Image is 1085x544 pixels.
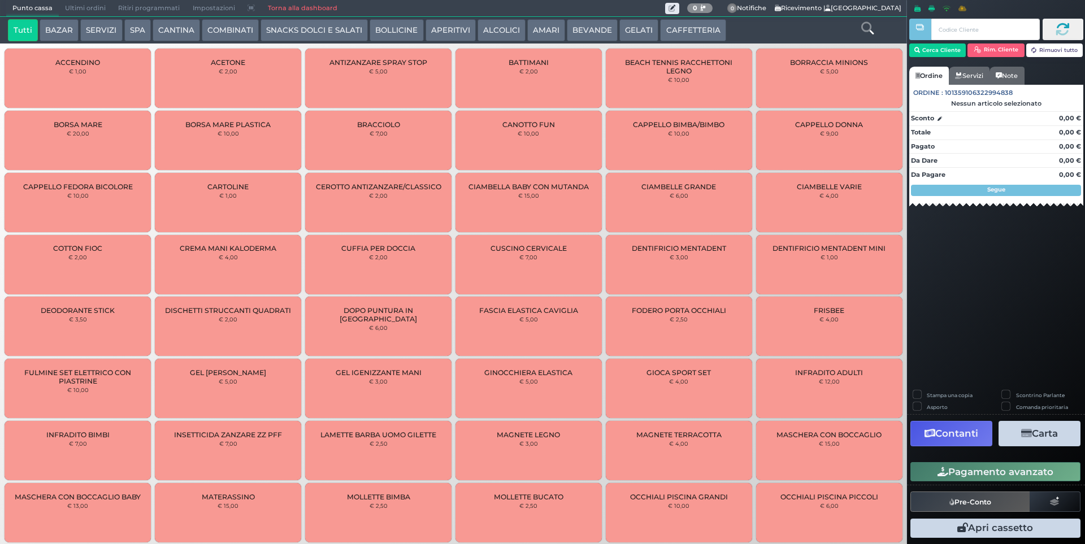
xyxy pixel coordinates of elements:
strong: 0,00 € [1059,128,1081,136]
small: € 3,00 [670,254,688,260]
span: DENTIFRICIO MENTADENT MINI [772,244,886,253]
small: € 3,00 [369,378,388,385]
span: OCCHIALI PISCINA PICCOLI [780,493,878,501]
span: FASCIA ELASTICA CAVIGLIA [479,306,578,315]
strong: Totale [911,128,931,136]
button: GELATI [619,19,658,42]
span: MOLLETTE BIMBA [347,493,410,501]
small: € 2,50 [519,502,537,509]
span: MAGNETE LEGNO [497,430,560,439]
span: ACETONE [211,58,245,67]
span: CEROTTO ANTIZANZARE/CLASSICO [316,182,441,191]
button: SERVIZI [80,19,122,42]
small: € 1,00 [219,192,237,199]
button: Apri cassetto [910,519,1080,538]
span: CARTOLINE [207,182,249,191]
span: BEACH TENNIS RACCHETTONI LEGNO [615,58,743,75]
span: GEL IGENIZZANTE MANI [336,368,422,377]
small: € 15,00 [819,440,840,447]
strong: 0,00 € [1059,142,1081,150]
label: Scontrino Parlante [1016,391,1065,399]
small: € 7,00 [219,440,237,447]
small: € 2,00 [369,192,388,199]
span: ACCENDINO [55,58,100,67]
button: BOLLICINE [370,19,423,42]
button: BAZAR [40,19,79,42]
a: Note [989,67,1024,85]
small: € 9,00 [820,130,839,137]
button: Pre-Conto [910,491,1030,512]
div: Nessun articolo selezionato [909,99,1083,107]
input: Codice Cliente [931,19,1039,40]
span: DEODORANTE STICK [41,306,115,315]
span: ANTIZANZARE SPRAY STOP [329,58,427,67]
small: € 6,00 [670,192,688,199]
small: € 13,00 [67,502,88,509]
small: € 7,00 [370,130,388,137]
span: CUSCINO CERVICALE [491,244,567,253]
small: € 4,00 [819,192,839,199]
span: CIAMBELLA BABY CON MUTANDA [468,182,589,191]
a: Torna alla dashboard [261,1,343,16]
span: MOLLETTE BUCATO [494,493,563,501]
span: INFRADITO BIMBI [46,430,110,439]
small: € 2,00 [519,68,538,75]
small: € 12,00 [819,378,840,385]
small: € 5,00 [219,378,237,385]
button: Tutti [8,19,38,42]
small: € 10,00 [218,130,239,137]
span: GEL [PERSON_NAME] [190,368,266,377]
small: € 3,00 [519,440,538,447]
button: Pagamento avanzato [910,462,1080,481]
strong: 0,00 € [1059,171,1081,179]
span: BORRACCIA MINIONS [790,58,868,67]
button: Carta [999,421,1080,446]
span: Impostazioni [186,1,241,16]
label: Stampa una copia [927,391,973,399]
button: Rim. Cliente [967,43,1025,57]
small: € 4,00 [219,254,238,260]
span: CAPPELLO FEDORA BICOLORE [23,182,133,191]
small: € 3,50 [69,316,87,323]
span: MAGNETE TERRACOTTA [636,430,722,439]
small: € 2,50 [370,502,388,509]
span: OCCHIALI PISCINA GRANDI [630,493,728,501]
span: COTTON FIOC [53,244,102,253]
span: 101359106322994838 [945,88,1013,98]
small: € 2,00 [369,254,388,260]
button: Cerca Cliente [909,43,966,57]
small: € 5,00 [369,68,388,75]
small: € 2,00 [68,254,87,260]
span: Ordine : [913,88,943,98]
small: € 15,00 [518,192,539,199]
small: € 2,50 [670,316,688,323]
button: COMBINATI [202,19,259,42]
small: € 2,00 [219,68,237,75]
span: INFRADITO ADULTI [795,368,863,377]
strong: Da Dare [911,156,938,164]
button: SNACKS DOLCI E SALATI [261,19,368,42]
span: FRISBEE [814,306,844,315]
button: BEVANDE [567,19,618,42]
button: CANTINA [153,19,200,42]
label: Asporto [927,403,948,411]
button: APERITIVI [426,19,476,42]
small: € 10,00 [668,502,689,509]
small: € 20,00 [67,130,89,137]
button: ALCOLICI [478,19,526,42]
small: € 10,00 [67,192,89,199]
span: DISCHETTI STRUCCANTI QUADRATI [165,306,291,315]
span: GIOCA SPORT SET [646,368,711,377]
span: CIAMBELLE VARIE [797,182,862,191]
span: DOPO PUNTURA IN [GEOGRAPHIC_DATA] [315,306,442,323]
small: € 2,50 [370,440,388,447]
span: MASCHERA CON BOCCAGLIO [776,430,882,439]
strong: Sconto [911,114,934,123]
span: CANOTTO FUN [502,120,555,129]
small: € 1,00 [69,68,86,75]
strong: Segue [987,186,1005,193]
small: € 10,00 [67,386,89,393]
span: BATTIMANI [509,58,549,67]
small: € 4,00 [669,440,688,447]
span: MATERASSINO [202,493,255,501]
